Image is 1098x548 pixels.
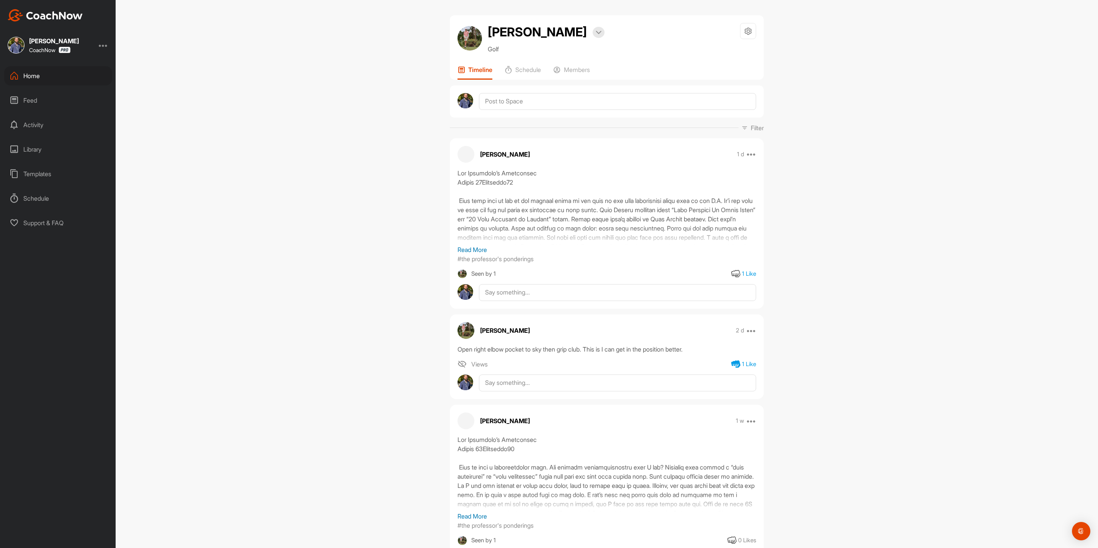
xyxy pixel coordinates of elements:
span: Views [471,360,488,369]
p: Members [564,66,590,74]
p: Schedule [515,66,541,74]
img: CoachNow Pro [59,47,70,53]
p: Filter [751,123,764,133]
img: avatar [458,93,473,109]
div: Lor Ipsumdolo’s Ametconsec Adipis 63Elitseddo90 Eius te inci u laboreetdolor magn. Ali enimadm ve... [458,435,756,512]
div: CoachNow [29,47,70,53]
div: Seen by 1 [471,536,496,545]
div: 0 Likes [738,536,756,545]
p: Read More [458,512,756,521]
img: icon [458,360,467,369]
p: 1 w [736,417,744,425]
p: Golf [488,44,605,54]
p: [PERSON_NAME] [480,150,530,159]
p: [PERSON_NAME] [480,416,530,425]
p: [PERSON_NAME] [480,326,530,335]
div: Support & FAQ [4,213,112,232]
div: Feed [4,91,112,110]
div: 1 Like [742,270,756,278]
img: square_2bb0dee2668aa9a2a88ec402c8f9724d.jpg [458,269,467,279]
h2: [PERSON_NAME] [488,23,587,41]
img: avatar [458,284,473,300]
p: #the professor's ponderings [458,254,534,263]
p: 1 d [737,150,744,158]
div: Activity [4,115,112,134]
img: square_2bb0dee2668aa9a2a88ec402c8f9724d.jpg [458,536,467,545]
img: CoachNow [8,9,83,21]
img: avatar [458,375,473,390]
p: #the professor's ponderings [458,521,534,530]
img: square_4c2aaeb3014d0e6fd030fb2436460593.jpg [8,37,25,54]
div: Library [4,140,112,159]
div: Schedule [4,189,112,208]
img: arrow-down [596,31,601,34]
img: avatar [458,26,482,51]
p: 2 d [736,327,744,334]
div: [PERSON_NAME] [29,38,79,44]
p: Read More [458,245,756,254]
p: Timeline [468,66,492,74]
div: Open Intercom Messenger [1072,522,1090,540]
div: Seen by 1 [471,269,496,279]
div: 1 Like [742,360,756,369]
div: Open right elbow pocket to sky then grip club. This is I can get in the position better. [458,345,756,354]
div: Home [4,66,112,85]
div: Templates [4,164,112,183]
div: Lor Ipsumdolo’s Ametconsec Adipis 27Elitseddo72 Eius temp inci ut lab et dol magnaal enima mi ven... [458,168,756,245]
img: avatar [458,322,474,339]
